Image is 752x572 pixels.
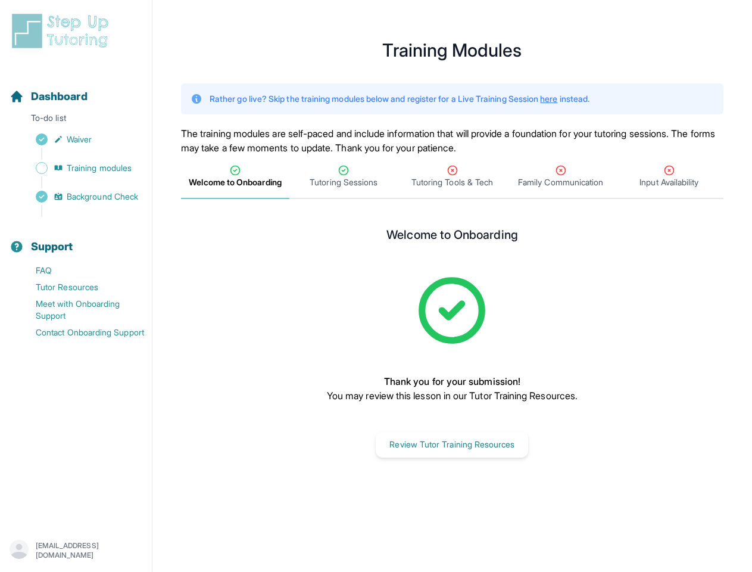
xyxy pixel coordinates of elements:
span: Background Check [67,191,138,203]
span: Tutoring Tools & Tech [411,176,493,188]
span: Input Availability [639,176,698,188]
span: Waiver [67,133,92,145]
a: Waiver [10,131,152,148]
a: here [540,94,557,104]
span: Tutoring Sessions [310,176,377,188]
a: Contact Onboarding Support [10,324,152,341]
p: Rather go live? Skip the training modules below and register for a Live Training Session instead. [210,93,589,105]
button: [EMAIL_ADDRESS][DOMAIN_NAME] [10,540,142,561]
a: FAQ [10,262,152,279]
p: You may review this lesson in our Tutor Training Resources. [327,388,578,403]
nav: Tabs [181,155,723,199]
span: Welcome to Onboarding [189,176,281,188]
span: Dashboard [31,88,88,105]
button: Support [5,219,147,260]
a: Meet with Onboarding Support [10,296,152,324]
button: Dashboard [5,69,147,110]
p: [EMAIL_ADDRESS][DOMAIN_NAME] [36,541,142,560]
span: Support [31,238,73,255]
h1: Training Modules [181,43,723,57]
span: Family Communication [518,176,603,188]
span: Training modules [67,162,132,174]
a: Dashboard [10,88,88,105]
a: Training modules [10,160,152,176]
p: The training modules are self-paced and include information that will provide a foundation for yo... [181,126,723,155]
p: To-do list [5,112,147,129]
a: Review Tutor Training Resources [376,438,528,450]
a: Background Check [10,188,152,205]
button: Review Tutor Training Resources [376,431,528,458]
h2: Welcome to Onboarding [386,228,517,247]
p: Thank you for your submission! [327,374,578,388]
img: logo [10,12,116,50]
a: Tutor Resources [10,279,152,296]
